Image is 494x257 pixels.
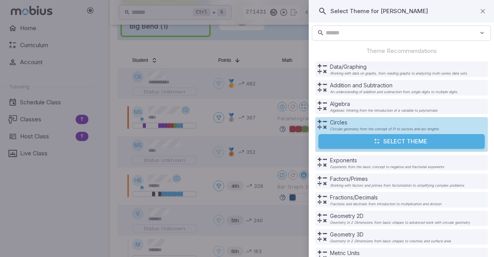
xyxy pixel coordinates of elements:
[330,127,439,131] p: Circular geometry from the concept of Pi to sectors and arc lengths
[330,82,457,89] p: Addition and Subtraction
[330,202,442,206] p: Fractions and decimals from introduction to multiplication and division
[330,221,470,225] p: Geometry in 2 Dimensions from basic shapes to advanced work with circular geometry
[330,194,442,201] p: Fractions/Decimals
[330,90,457,94] p: An understanding of addition and subtraction from single digits to multiple digits
[330,119,439,126] p: Circles
[330,239,451,243] p: Geometry in 2 Dimensions from basic shapes to volumes and surface area
[330,231,451,238] p: Geometry 3D
[330,63,467,71] p: Data/Graphing
[330,157,444,164] p: Exponents
[330,184,464,187] p: Working with factors and primes from factorization to simplifying complex problems
[366,47,437,55] p: Theme Recommendations
[330,165,444,169] p: Exponents from the basic concept to negative and fractional exponents
[330,109,438,112] p: Algebraic thinking from the introduction of a variable to polynomials
[330,7,428,15] h6: Select Theme for [PERSON_NAME]
[330,175,464,183] p: Factors/Primes
[330,212,470,220] p: Geometry 2D
[330,249,432,257] p: Metric Units
[330,71,467,75] p: Working with data on graphs, from reading graphs to analyzing multi-series data sets
[318,134,485,149] button: Select Theme
[330,100,438,108] p: Algebra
